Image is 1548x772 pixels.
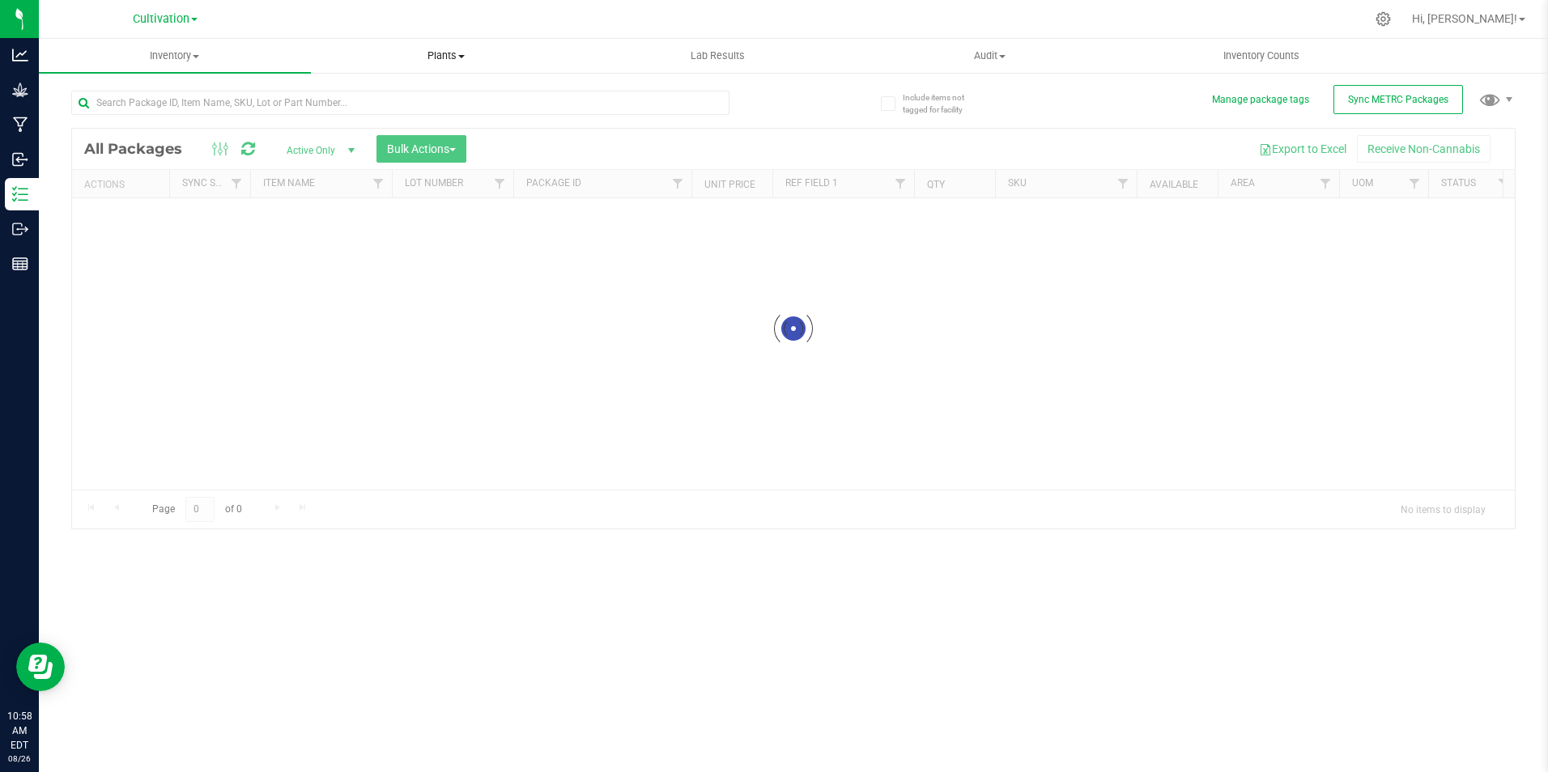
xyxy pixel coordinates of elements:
[669,49,767,63] span: Lab Results
[16,643,65,691] iframe: Resource center
[1412,12,1517,25] span: Hi, [PERSON_NAME]!
[12,47,28,63] inline-svg: Analytics
[39,39,311,73] a: Inventory
[903,91,984,116] span: Include items not tagged for facility
[7,709,32,753] p: 10:58 AM EDT
[582,39,854,73] a: Lab Results
[1348,94,1448,105] span: Sync METRC Packages
[1125,39,1397,73] a: Inventory Counts
[39,49,311,63] span: Inventory
[71,91,729,115] input: Search Package ID, Item Name, SKU, Lot or Part Number...
[133,12,189,26] span: Cultivation
[1333,85,1463,114] button: Sync METRC Packages
[7,753,32,765] p: 08/26
[12,82,28,98] inline-svg: Grow
[12,186,28,202] inline-svg: Inventory
[12,221,28,237] inline-svg: Outbound
[1373,11,1393,27] div: Manage settings
[12,256,28,272] inline-svg: Reports
[12,151,28,168] inline-svg: Inbound
[12,117,28,133] inline-svg: Manufacturing
[312,49,582,63] span: Plants
[855,49,1125,63] span: Audit
[311,39,583,73] a: Plants
[1201,49,1321,63] span: Inventory Counts
[854,39,1126,73] a: Audit
[1212,93,1309,107] button: Manage package tags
